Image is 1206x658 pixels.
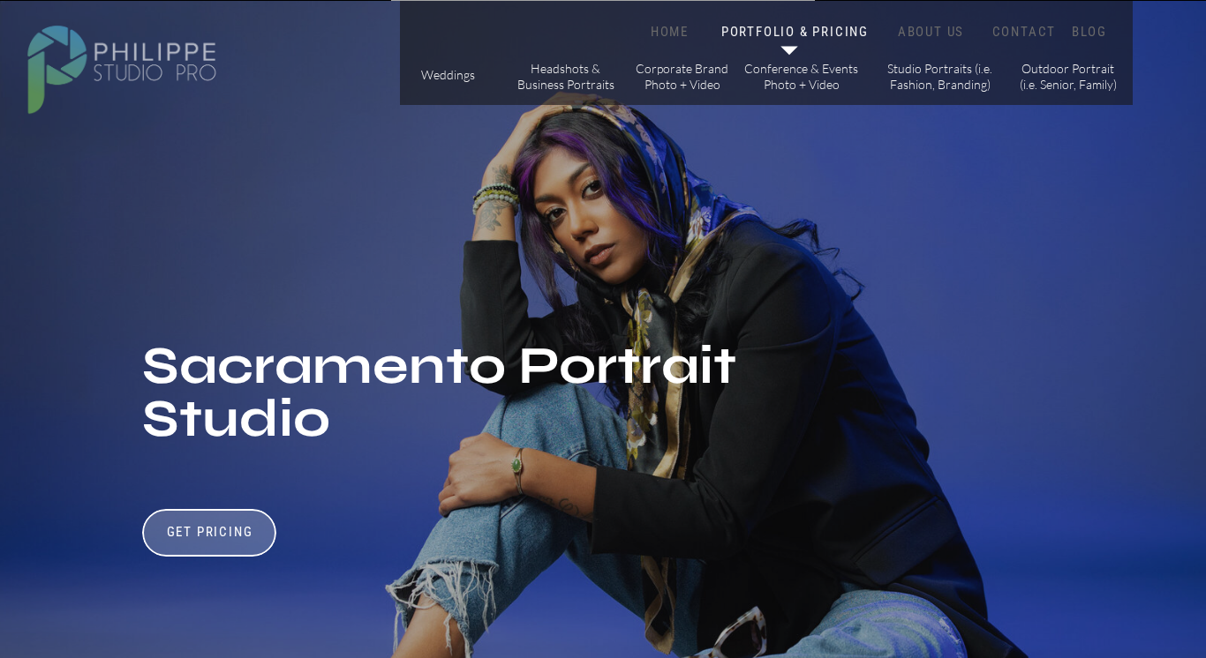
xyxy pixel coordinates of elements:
h2: Don't just take our word for it [628,423,1138,594]
a: HOME [632,24,707,41]
a: Conference & Events Photo + Video [743,61,859,92]
a: Corporate Brand Photo + Video [632,61,732,92]
a: Get Pricing [161,524,259,545]
h1: Sacramento Portrait Studio [142,340,741,455]
a: Outdoor Portrait (i.e. Senior, Family) [1018,61,1118,92]
a: ABOUT US [893,24,969,41]
a: Weddings [417,67,479,86]
a: CONTACT [988,24,1060,41]
a: Headshots & Business Portraits [516,61,615,92]
a: BLOG [1067,24,1112,41]
a: Studio Portraits (i.e. Fashion, Branding) [880,61,999,92]
a: PORTFOLIO & PRICING [718,24,872,41]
